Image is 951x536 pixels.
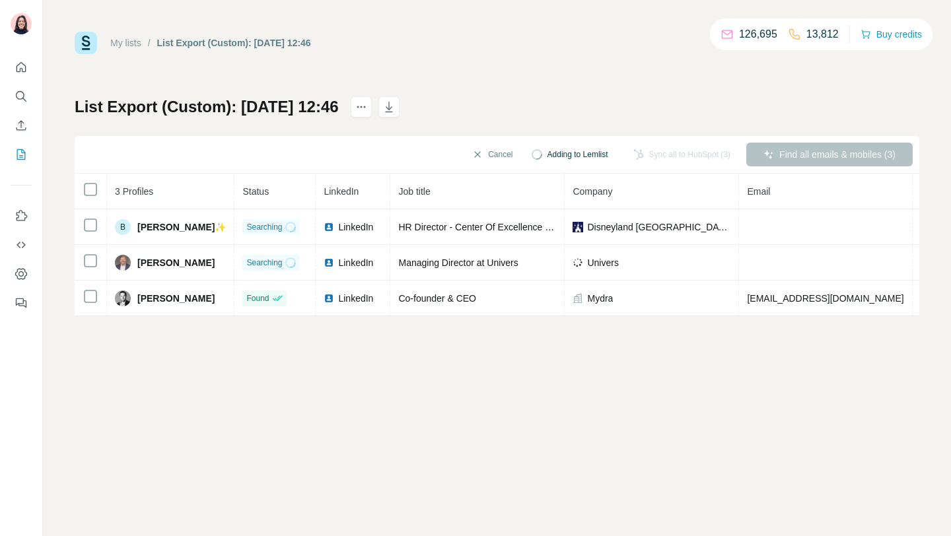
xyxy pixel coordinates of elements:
button: Feedback [11,291,32,315]
img: Surfe Logo [75,32,97,54]
img: LinkedIn logo [324,257,334,268]
div: List Export (Custom): [DATE] 12:46 [157,36,311,50]
button: Dashboard [11,262,32,286]
div: B [115,219,131,235]
span: Mydra [587,292,613,305]
h1: List Export (Custom): [DATE] 12:46 [75,96,339,117]
span: Email [747,186,770,197]
span: 3 Profiles [115,186,153,197]
span: LinkedIn [324,186,359,197]
span: [EMAIL_ADDRESS][DOMAIN_NAME] [747,293,903,304]
span: Adding to Lemlist [547,149,608,160]
span: LinkedIn [338,220,373,234]
span: [PERSON_NAME] [137,292,215,305]
span: Status [242,186,269,197]
span: Searching [246,221,282,233]
span: Co-founder & CEO [398,293,476,304]
span: Company [573,186,612,197]
span: HR Director - Center Of Excellence Learning & Development [398,222,647,232]
button: Enrich CSV [11,114,32,137]
li: / [148,36,151,50]
button: actions [351,96,372,117]
button: Use Surfe on LinkedIn [11,204,32,228]
img: Avatar [115,290,131,306]
span: Disneyland [GEOGRAPHIC_DATA] [587,220,730,234]
span: [PERSON_NAME] [137,256,215,269]
span: Searching [246,257,282,269]
img: company-logo [573,222,583,232]
a: My lists [110,38,141,48]
span: Found [246,292,269,304]
button: Search [11,84,32,108]
img: LinkedIn logo [324,222,334,232]
span: Job title [398,186,430,197]
span: Univers [587,256,618,269]
button: Cancel [463,143,522,166]
button: Quick start [11,55,32,79]
button: Buy credits [861,25,922,44]
button: Use Surfe API [11,233,32,257]
img: Avatar [115,255,131,271]
button: My lists [11,143,32,166]
span: LinkedIn [338,256,373,269]
span: Managing Director at Univers [398,257,518,268]
p: 13,812 [806,26,839,42]
p: 126,695 [739,26,777,42]
img: Avatar [11,13,32,34]
img: company-logo [573,257,583,268]
img: LinkedIn logo [324,293,334,304]
span: LinkedIn [338,292,373,305]
span: [PERSON_NAME]✨ [137,220,226,234]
